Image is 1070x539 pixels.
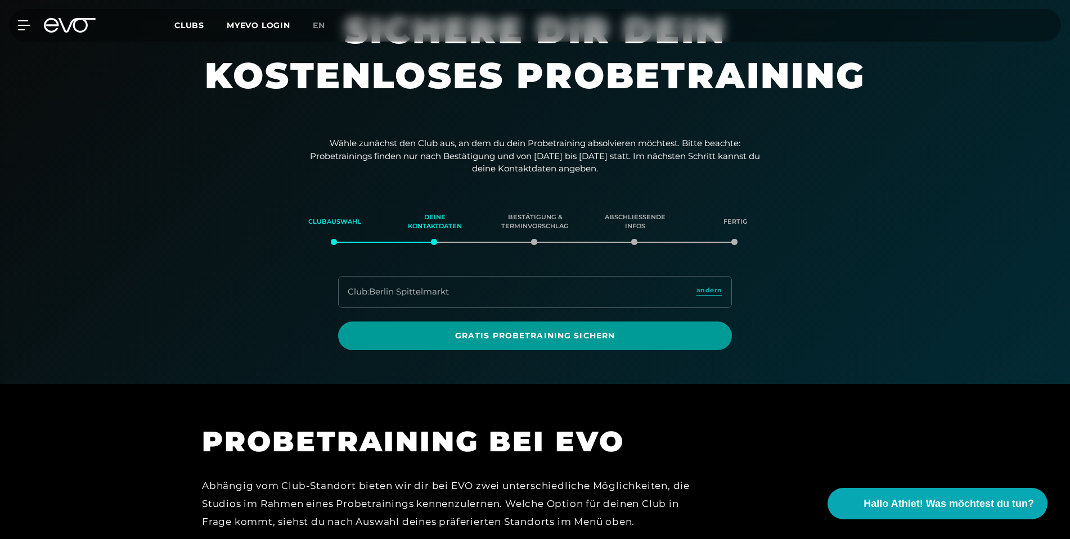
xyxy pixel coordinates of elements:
div: Club : Berlin Spittelmarkt [348,286,449,298]
a: ändern [696,286,722,298]
a: Clubs [174,20,227,30]
a: Gratis Probetraining sichern [338,321,732,350]
h1: Sichere dir dein kostenloses Probetraining [197,8,873,120]
a: en [313,19,339,32]
h1: PROBETRAINING BEI EVO [202,423,708,460]
button: Hallo Athlet! Was möchtest du tun? [828,488,1047,519]
span: Hallo Athlet! Was möchtest du tun? [864,496,1034,511]
div: Abhängig vom Club-Standort bieten wir dir bei EVO zwei unterschiedliche Möglichkeiten, die Studio... [202,477,708,531]
p: Wähle zunächst den Club aus, an dem du dein Probetraining absolvieren möchtest. Bitte beachte: Pr... [310,137,760,175]
span: Gratis Probetraining sichern [365,330,705,342]
div: Fertig [699,207,771,237]
div: Clubauswahl [299,207,371,237]
span: Clubs [174,20,204,30]
span: en [313,20,325,30]
div: Abschließende Infos [599,207,671,237]
div: Deine Kontaktdaten [399,207,471,237]
div: Bestätigung & Terminvorschlag [499,207,571,237]
span: ändern [696,286,722,295]
a: MYEVO LOGIN [227,20,290,30]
